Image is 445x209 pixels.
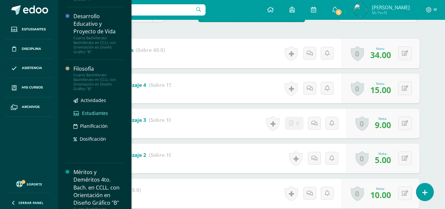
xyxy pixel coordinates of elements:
span: Estudiantes [22,27,46,32]
div: Cuarto Bachillerato Bachillerato en CCLL con Orientación en Diseño Gráfico "B" [73,73,124,91]
span: Soporte [27,182,42,187]
a: Archivos [5,97,53,117]
strong: (Sobre 10.0) [149,152,178,158]
span: 10.00 [370,189,391,200]
a: Soporte [8,179,50,188]
a: Estudiantes [5,20,53,39]
span: Cerrar panel [18,200,43,205]
span: Disciplina [22,46,41,52]
span: Archivos [22,104,40,110]
a: Dosificación [73,135,124,143]
div: Nota: [370,186,391,191]
a: 0 [355,116,369,131]
div: Nota: [370,46,391,51]
span: Planificación [80,123,108,129]
a: 0 [351,46,364,61]
div: Nota: [370,81,391,86]
span: 9.00 [375,119,391,130]
a: Guía de aprendizaje 4 (Sobre 15.0) [92,80,178,90]
input: Busca un usuario... [62,4,206,16]
strong: (Sobre 15.0) [149,82,178,88]
img: 529e95d8c70de02c88ecaef2f0471237.png [354,3,367,17]
a: Mis cursos [5,78,53,97]
a: 0 [351,186,364,201]
a: FilosofíaCuarto Bachillerato Bachillerato en CCLL con Orientación en Diseño Gráfico "B" [73,65,124,91]
span: 5.00 [375,154,391,165]
span: 15.00 [370,84,391,95]
span: 0 [296,117,299,129]
a: Estudiantes [73,109,124,117]
a: Planificación [73,122,124,130]
a: Desarrollo Educativo y Proyecto de VidaCuarto Bachillerato Bachillerato en CCLL con Orientación e... [73,13,124,54]
span: Mis cursos [22,85,43,90]
a: Disciplina [5,39,53,59]
a: Actividades [73,96,124,104]
span: Actividades [81,97,106,103]
span: [PERSON_NAME] [372,4,410,11]
span: Asistencia [22,65,42,71]
span: 6 [335,9,342,16]
strong: (Sobre 10.0) [149,117,178,123]
div: Nota: [375,151,391,156]
span: 34.00 [370,49,391,60]
div: Filosofía [73,65,124,73]
div: Cuarto Bachillerato Bachillerato en CCLL con Orientación en Diseño Gráfico "B" [73,36,124,54]
span: Mi Perfil [372,10,410,16]
span: Estudiantes [82,110,108,116]
a: Asistencia [5,59,53,78]
a: Guia de aprendizaje 3 (Sobre 10.0) [92,115,178,125]
a: Guia de aprendizaje 2 (Sobre 10.0) [92,150,178,160]
span: Dosificación [80,136,106,142]
a: 0 [351,81,364,96]
div: Méritos y Deméritos 4to. Bach. en CCLL. con Orientación en Diseño Gráfico "B" [73,168,124,207]
div: Desarrollo Educativo y Proyecto de Vida [73,13,124,35]
a: 0 [355,151,369,166]
strong: (Sobre 40.0) [136,47,165,53]
div: Nota: [375,116,391,121]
